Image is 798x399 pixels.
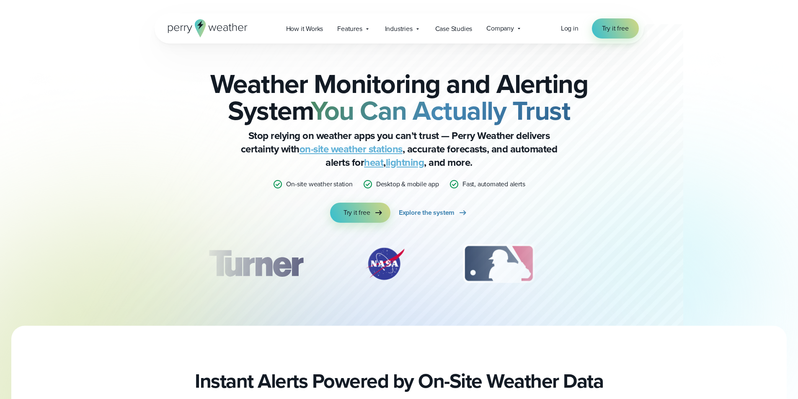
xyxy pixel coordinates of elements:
[561,23,578,33] a: Log in
[232,129,567,169] p: Stop relying on weather apps you can’t trust — Perry Weather delivers certainty with , accurate f...
[583,243,650,285] div: 4 of 12
[337,24,362,34] span: Features
[286,179,352,189] p: On-site weather station
[195,369,603,393] h2: Instant Alerts Powered by On-Site Weather Data
[561,23,578,33] span: Log in
[343,208,370,218] span: Try it free
[196,243,315,285] div: 1 of 12
[455,243,543,285] div: 3 of 12
[311,91,570,130] strong: You Can Actually Trust
[356,243,414,285] div: 2 of 12
[462,179,525,189] p: Fast, automated alerts
[364,155,383,170] a: heat
[279,20,331,37] a: How it Works
[196,243,315,285] img: Turner-Construction_1.svg
[592,18,639,39] a: Try it free
[455,243,543,285] img: MLB.svg
[583,243,650,285] img: PGA.svg
[330,203,390,223] a: Try it free
[300,142,403,157] a: on-site weather stations
[286,24,323,34] span: How it Works
[196,243,602,289] div: slideshow
[435,24,473,34] span: Case Studies
[486,23,514,33] span: Company
[196,70,602,124] h2: Weather Monitoring and Alerting System
[386,155,424,170] a: lightning
[385,24,413,34] span: Industries
[356,243,414,285] img: NASA.svg
[376,179,439,189] p: Desktop & mobile app
[399,203,468,223] a: Explore the system
[428,20,480,37] a: Case Studies
[399,208,455,218] span: Explore the system
[602,23,629,33] span: Try it free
